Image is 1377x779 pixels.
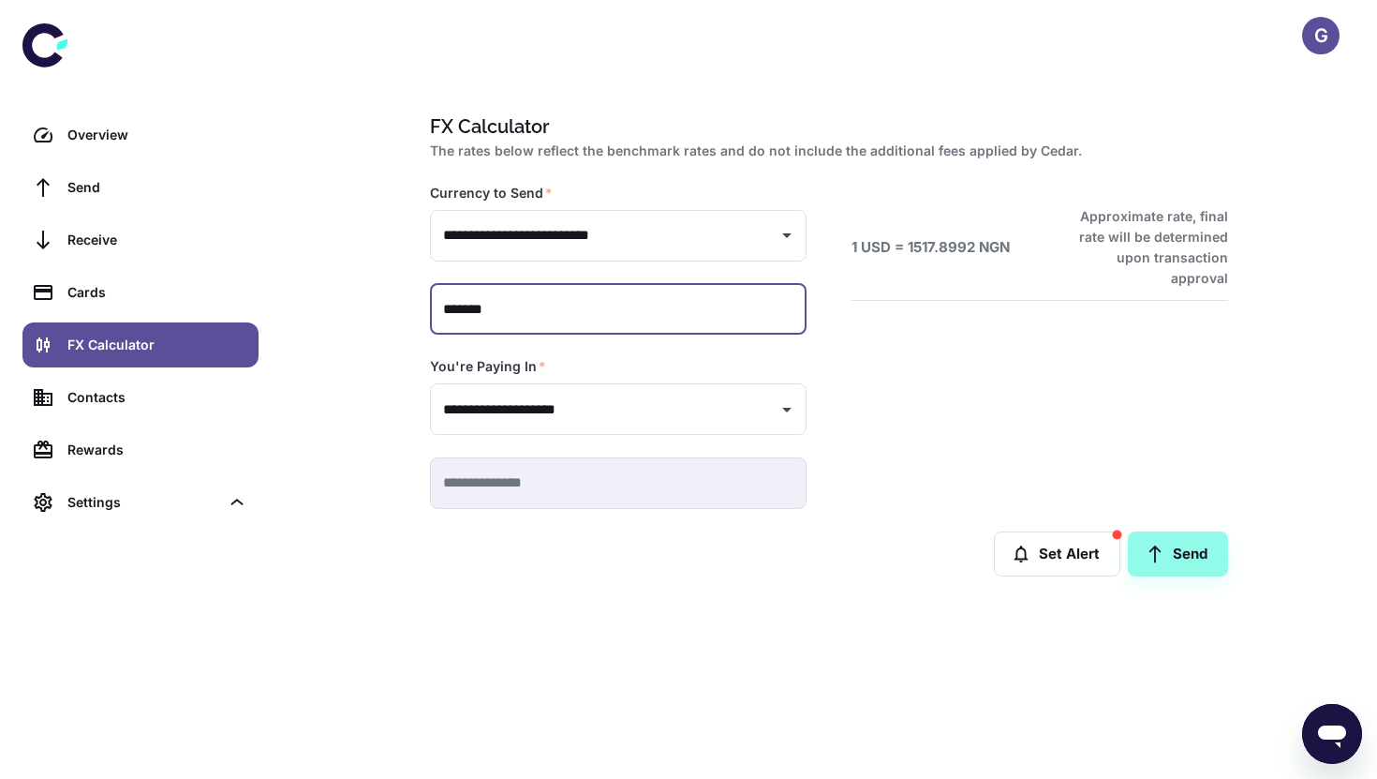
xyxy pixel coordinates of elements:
[22,375,259,420] a: Contacts
[1302,704,1362,764] iframe: Button to launch messaging window
[430,112,1221,141] h1: FX Calculator
[22,217,259,262] a: Receive
[430,184,553,202] label: Currency to Send
[67,230,247,250] div: Receive
[22,165,259,210] a: Send
[67,387,247,408] div: Contacts
[1059,206,1228,289] h6: Approximate rate, final rate will be determined upon transaction approval
[67,440,247,460] div: Rewards
[67,125,247,145] div: Overview
[67,335,247,355] div: FX Calculator
[22,427,259,472] a: Rewards
[22,322,259,367] a: FX Calculator
[22,480,259,525] div: Settings
[851,237,1010,259] h6: 1 USD = 1517.8992 NGN
[774,222,800,248] button: Open
[774,397,800,423] button: Open
[1128,532,1228,577] a: Send
[67,177,247,198] div: Send
[430,357,546,376] label: You're Paying In
[22,270,259,315] a: Cards
[994,532,1120,577] button: Set Alert
[67,282,247,303] div: Cards
[1302,17,1340,54] button: G
[67,492,219,513] div: Settings
[22,112,259,157] a: Overview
